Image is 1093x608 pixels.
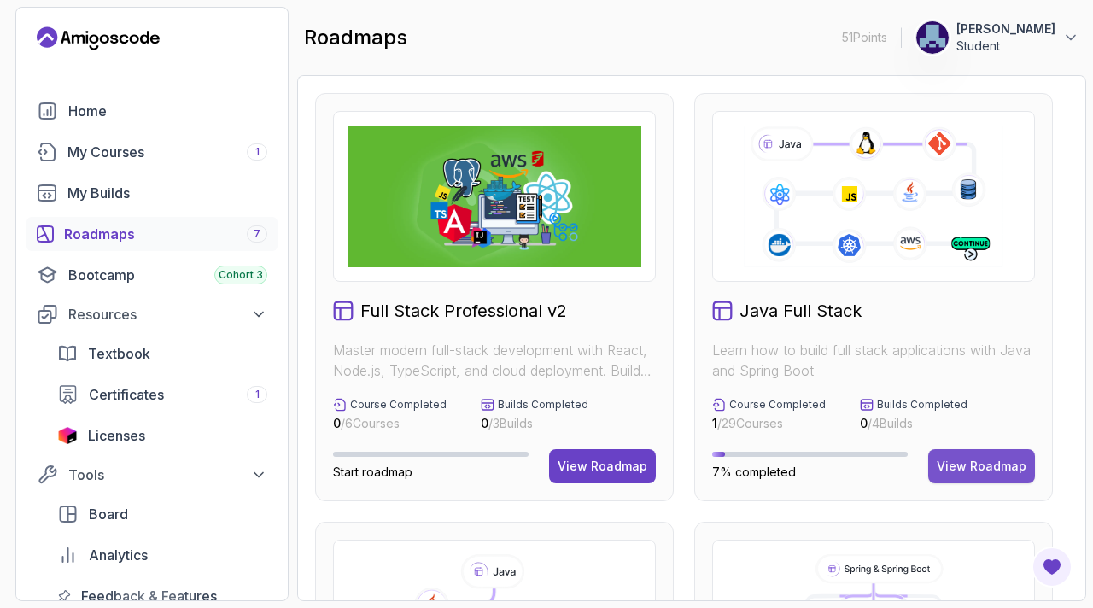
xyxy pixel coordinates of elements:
span: Start roadmap [333,465,412,479]
span: Certificates [89,384,164,405]
button: Resources [26,299,278,330]
img: Full Stack Professional v2 [348,126,641,267]
div: View Roadmap [558,458,647,475]
div: View Roadmap [937,458,1026,475]
p: / 3 Builds [481,415,588,432]
div: Roadmaps [64,224,267,244]
a: analytics [47,538,278,572]
p: Course Completed [350,398,447,412]
p: Master modern full-stack development with React, Node.js, TypeScript, and cloud deployment. Build... [333,340,656,381]
span: 1 [255,388,260,401]
span: Board [89,504,128,524]
p: [PERSON_NAME] [956,20,1055,38]
button: View Roadmap [549,449,656,483]
button: user profile image[PERSON_NAME]Student [915,20,1079,55]
img: user profile image [916,21,949,54]
h2: Full Stack Professional v2 [360,299,567,323]
a: roadmaps [26,217,278,251]
span: 0 [860,416,868,430]
a: certificates [47,377,278,412]
span: 1 [712,416,717,430]
h2: roadmaps [304,24,407,51]
button: Open Feedback Button [1032,547,1073,588]
div: Tools [68,465,267,485]
p: / 4 Builds [860,415,967,432]
h2: Java Full Stack [739,299,862,323]
p: Course Completed [729,398,826,412]
span: 7% completed [712,465,796,479]
div: My Builds [67,183,267,203]
p: 51 Points [842,29,887,46]
div: My Courses [67,142,267,162]
span: 0 [333,416,341,430]
a: courses [26,135,278,169]
div: Bootcamp [68,265,267,285]
span: 7 [254,227,260,241]
span: Analytics [89,545,148,565]
p: Builds Completed [498,398,588,412]
p: / 6 Courses [333,415,447,432]
a: bootcamp [26,258,278,292]
p: Student [956,38,1055,55]
a: textbook [47,336,278,371]
a: builds [26,176,278,210]
button: View Roadmap [928,449,1035,483]
button: Tools [26,459,278,490]
a: home [26,94,278,128]
img: jetbrains icon [57,427,78,444]
p: Learn how to build full stack applications with Java and Spring Boot [712,340,1035,381]
span: Feedback & Features [81,586,217,606]
span: 1 [255,145,260,159]
a: licenses [47,418,278,453]
p: Builds Completed [877,398,967,412]
p: / 29 Courses [712,415,826,432]
span: Textbook [88,343,150,364]
a: board [47,497,278,531]
span: Licenses [88,425,145,446]
span: 0 [481,416,488,430]
span: Cohort 3 [219,268,263,282]
div: Home [68,101,267,121]
div: Resources [68,304,267,324]
a: Landing page [37,25,160,52]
